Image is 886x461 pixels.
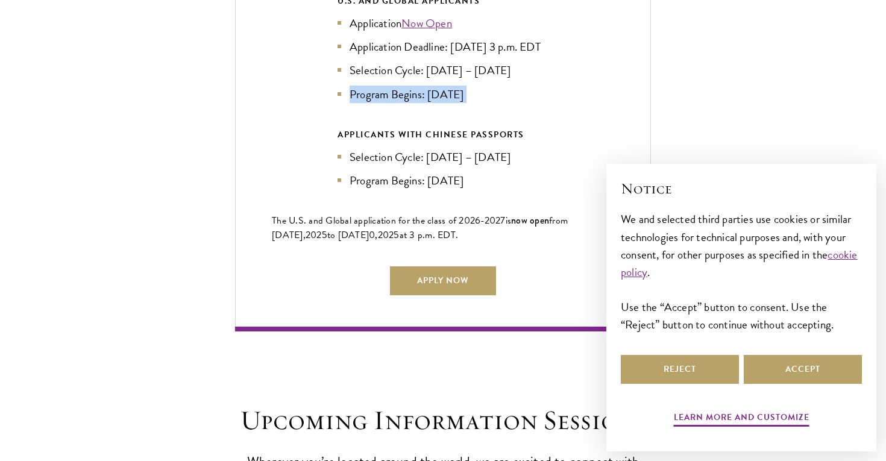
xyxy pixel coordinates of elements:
span: to [DATE] [327,228,369,242]
span: , [375,228,377,242]
button: Reject [621,355,739,384]
span: -202 [480,213,500,228]
div: APPLICANTS WITH CHINESE PASSPORTS [338,127,548,142]
a: cookie policy [621,246,858,281]
span: 7 [500,213,505,228]
span: from [DATE], [272,213,568,242]
li: Selection Cycle: [DATE] – [DATE] [338,61,548,79]
li: Program Begins: [DATE] [338,86,548,103]
a: Apply Now [390,266,496,295]
button: Accept [744,355,862,384]
h2: Notice [621,178,862,199]
span: 5 [322,228,327,242]
button: Learn more and customize [674,410,809,428]
span: The U.S. and Global application for the class of 202 [272,213,475,228]
span: 202 [306,228,322,242]
a: Now Open [401,14,452,32]
li: Application Deadline: [DATE] 3 p.m. EDT [338,38,548,55]
li: Program Begins: [DATE] [338,172,548,189]
span: at 3 p.m. EDT. [400,228,459,242]
span: 0 [369,228,375,242]
span: 5 [394,228,399,242]
h2: Upcoming Information Sessions [235,404,651,437]
span: 6 [475,213,480,228]
div: We and selected third parties use cookies or similar technologies for technical purposes and, wit... [621,210,862,333]
span: now open [511,213,549,227]
li: Application [338,14,548,32]
span: is [506,213,512,228]
span: 202 [378,228,394,242]
li: Selection Cycle: [DATE] – [DATE] [338,148,548,166]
